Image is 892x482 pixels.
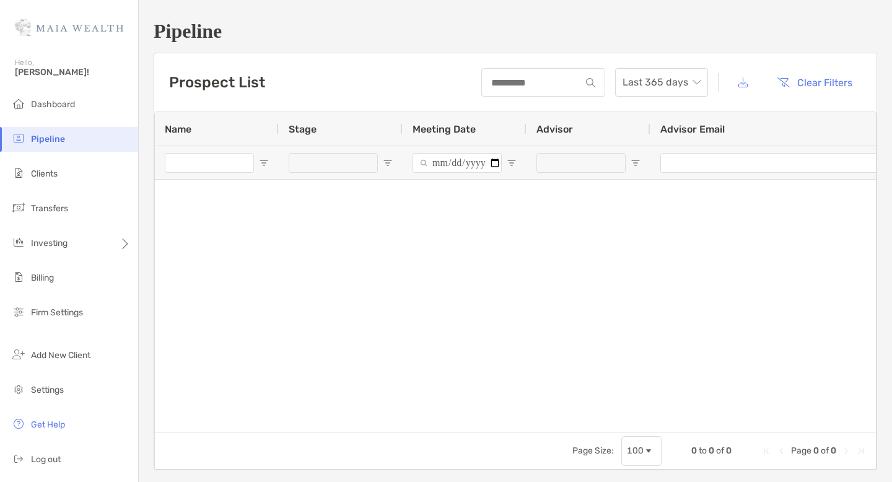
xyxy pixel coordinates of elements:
img: get-help icon [11,416,26,431]
span: Last 365 days [623,69,701,96]
span: Investing [31,238,68,248]
span: Firm Settings [31,307,83,318]
span: Clients [31,169,58,179]
span: Pipeline [31,134,65,144]
img: clients icon [11,165,26,180]
span: 0 [691,445,697,456]
span: Add New Client [31,350,90,361]
span: Dashboard [31,99,75,110]
span: Billing [31,273,54,283]
span: 0 [831,445,836,456]
img: dashboard icon [11,96,26,111]
span: Page [791,445,811,456]
h3: Prospect List [169,74,265,91]
span: [PERSON_NAME]! [15,67,131,77]
img: firm-settings icon [11,304,26,319]
img: Zoe Logo [15,5,123,50]
img: input icon [586,78,595,87]
span: of [716,445,724,456]
span: of [821,445,829,456]
span: 0 [709,445,714,456]
span: 0 [726,445,732,456]
h1: Pipeline [154,20,877,43]
img: billing icon [11,269,26,284]
div: 100 [627,445,644,456]
span: Get Help [31,419,65,430]
img: transfers icon [11,200,26,215]
div: Previous Page [776,446,786,456]
span: Transfers [31,203,68,214]
div: Page Size [621,436,662,466]
div: Next Page [841,446,851,456]
span: Log out [31,454,61,465]
img: pipeline icon [11,131,26,146]
span: to [699,445,707,456]
img: investing icon [11,235,26,250]
div: Last Page [856,446,866,456]
img: add_new_client icon [11,347,26,362]
div: Page Size: [572,445,614,456]
img: logout icon [11,451,26,466]
span: Settings [31,385,64,395]
div: First Page [761,446,771,456]
span: 0 [813,445,819,456]
button: Clear Filters [767,69,862,96]
img: settings icon [11,382,26,397]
